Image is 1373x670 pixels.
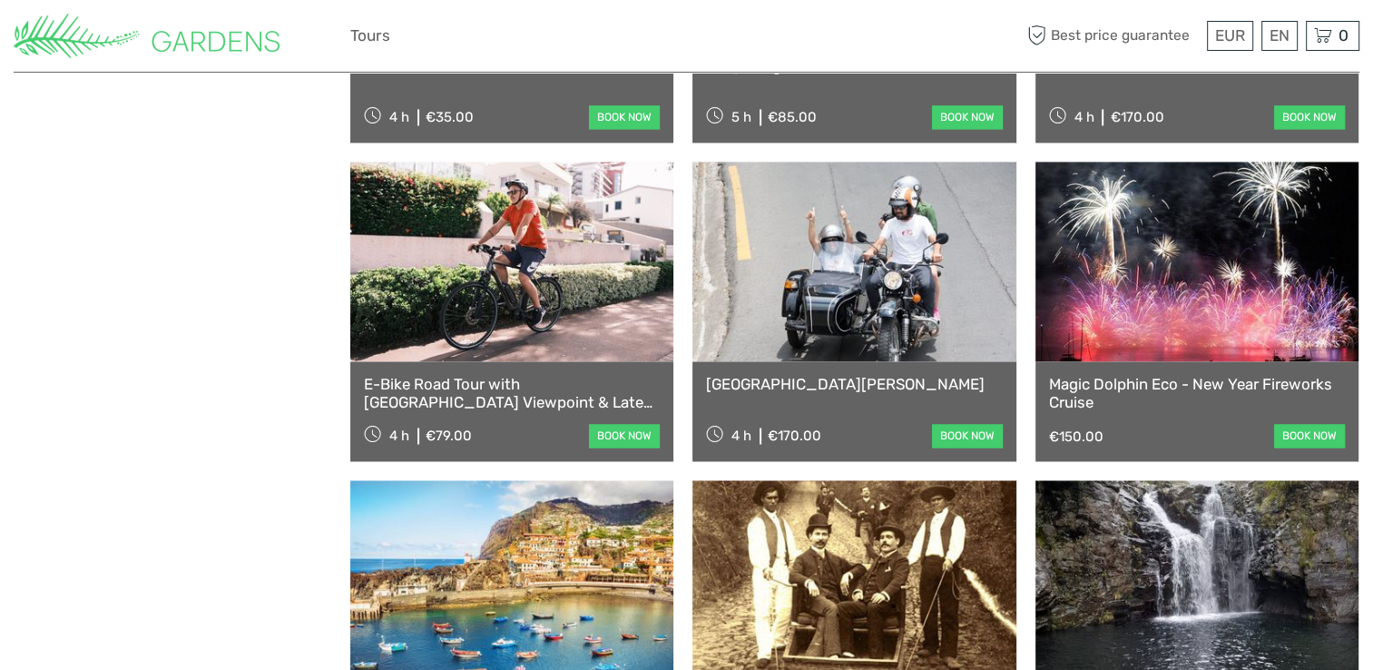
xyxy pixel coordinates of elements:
[14,14,280,58] img: 3284-3b4dc9b0-1ebf-45c4-852c-371adb9b6da5_logo_small.png
[1049,429,1103,445] div: €150.00
[731,428,751,444] span: 4 h
[731,109,751,125] span: 5 h
[389,109,409,125] span: 4 h
[1110,109,1163,125] div: €170.00
[364,375,660,412] a: E-Bike Road Tour with [GEOGRAPHIC_DATA] Viewpoint & Late Breakfast
[426,428,472,444] div: €79.00
[1261,21,1298,51] div: EN
[932,424,1003,448] a: book now
[1336,26,1351,44] span: 0
[706,375,1002,393] a: [GEOGRAPHIC_DATA][PERSON_NAME]
[389,428,409,444] span: 4 h
[1049,375,1345,412] a: Magic Dolphin Eco - New Year Fireworks Cruise
[1074,109,1093,125] span: 4 h
[768,428,821,444] div: €170.00
[1274,424,1345,448] a: book now
[1274,105,1345,129] a: book now
[1215,26,1245,44] span: EUR
[350,23,390,49] a: Tours
[1023,21,1202,51] span: Best price guarantee
[426,109,474,125] div: €35.00
[768,109,817,125] div: €85.00
[932,105,1003,129] a: book now
[589,424,660,448] a: book now
[589,105,660,129] a: book now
